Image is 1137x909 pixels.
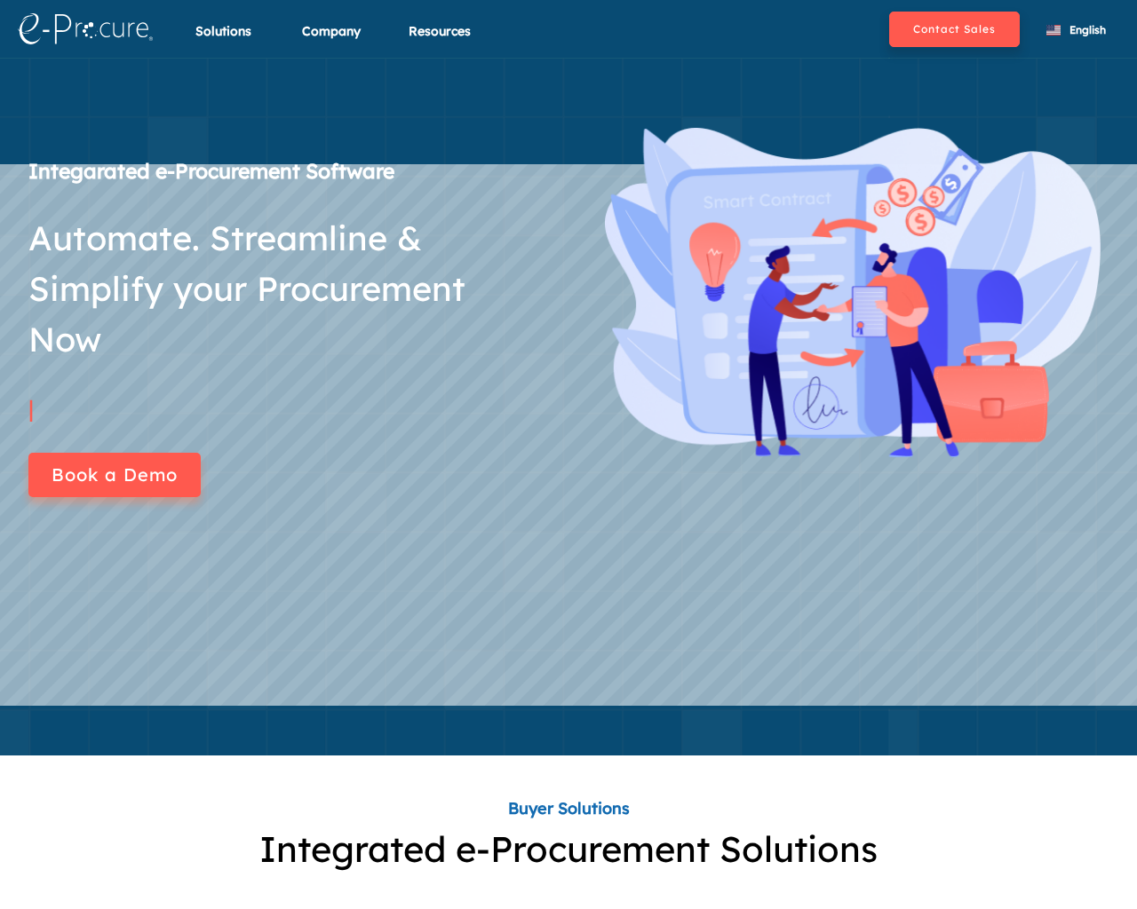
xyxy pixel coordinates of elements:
img: logo [18,13,153,44]
button: Contact Sales [889,12,1020,47]
div: Integarated e-Procurement Software [28,156,540,187]
div: Resources [409,22,471,62]
span: English [1069,23,1106,36]
div: Solutions [195,22,251,62]
img: banner [605,128,1101,458]
div: Company [302,22,361,62]
button: Book a Demo [28,453,201,497]
div: Automate. Streamline & Simplify your Procurement Now [28,213,540,365]
span: | [28,394,34,423]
